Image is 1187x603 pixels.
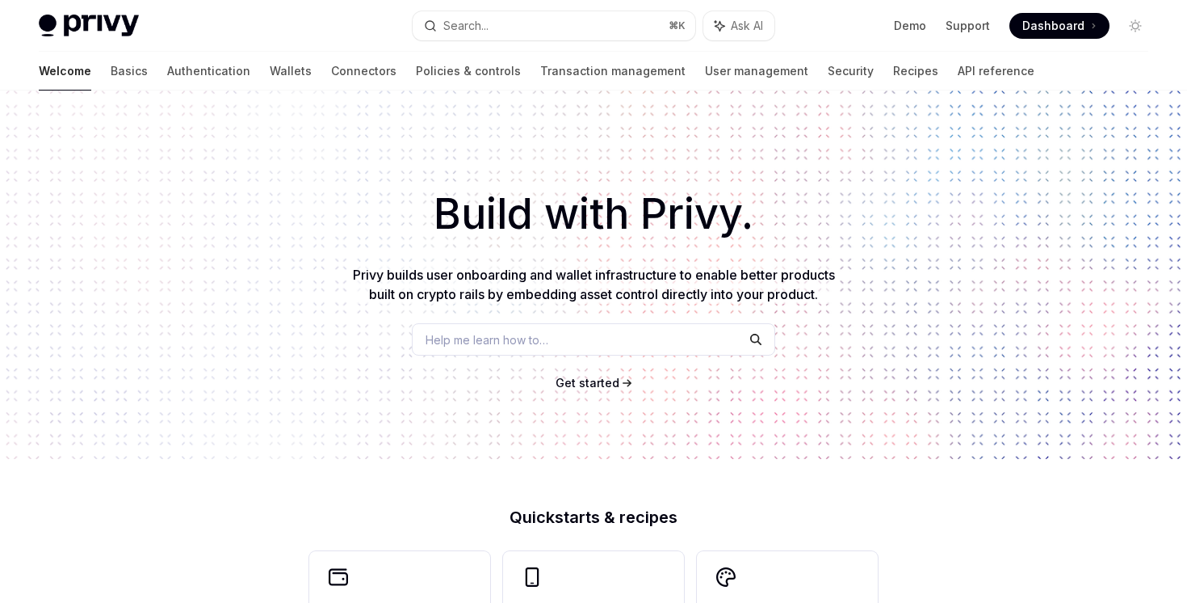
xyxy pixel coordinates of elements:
a: Connectors [331,52,396,91]
a: Authentication [167,52,250,91]
a: Transaction management [540,52,686,91]
span: Privy builds user onboarding and wallet infrastructure to enable better products built on crypto ... [353,267,835,302]
img: light logo [39,15,139,37]
span: ⌘ K [669,19,686,32]
a: Dashboard [1009,13,1109,39]
a: Security [828,52,874,91]
button: Search...⌘K [413,11,694,40]
a: Wallets [270,52,312,91]
span: Dashboard [1022,18,1084,34]
a: Welcome [39,52,91,91]
a: API reference [958,52,1034,91]
a: User management [705,52,808,91]
a: Support [946,18,990,34]
button: Toggle dark mode [1122,13,1148,39]
h2: Quickstarts & recipes [309,509,878,525]
h1: Build with Privy. [26,183,1161,246]
span: Ask AI [731,18,763,34]
a: Recipes [893,52,938,91]
a: Get started [556,375,619,391]
span: Help me learn how to… [426,331,548,348]
button: Ask AI [703,11,774,40]
div: Search... [443,16,489,36]
span: Get started [556,376,619,390]
a: Basics [111,52,148,91]
a: Demo [894,18,926,34]
a: Policies & controls [416,52,521,91]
